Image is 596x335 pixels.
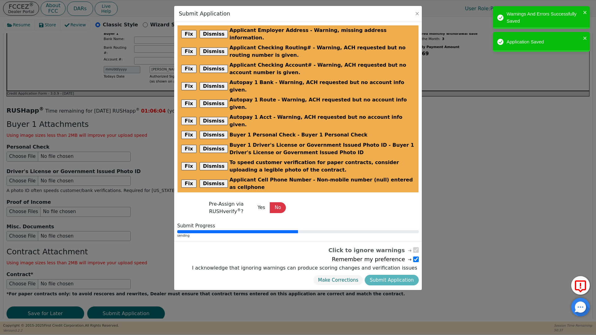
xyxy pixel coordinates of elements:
button: Make Corrections [313,275,363,286]
button: Fix [181,180,196,188]
span: Buyer 1 Personal Check - Buyer 1 Personal Check [229,131,368,139]
button: Fix [181,145,196,153]
span: Autopay 1 Acct - Warning, ACH requested but no account info given. [229,114,415,128]
span: Applicant Checking Routing# - Warning, ACH requested but no routing number is given. [229,44,415,59]
button: Dismiss [200,65,228,73]
button: close [583,34,587,42]
button: Fix [181,131,196,139]
button: Fix [181,117,196,125]
div: Application Saved [507,38,581,46]
button: close [583,9,587,16]
h3: Submit Application [179,11,230,17]
button: Fix [181,162,196,170]
button: Dismiss [200,162,228,170]
button: Dismiss [200,82,228,90]
sup: ® [237,208,241,212]
button: Dismiss [200,47,228,56]
button: Report Error to FCC [571,276,590,295]
div: sending [177,233,419,238]
span: Autopay 1 Route - Warning, ACH requested but no account info given. [229,96,415,111]
button: No [270,202,286,213]
button: Dismiss [200,30,228,38]
button: Dismiss [200,131,228,139]
div: Warnings And Errors Successfully Saved [507,11,581,25]
button: Fix [181,47,196,56]
span: Applicant Employer Address - Warning, missing address information. [229,27,415,42]
span: To speed customer verification for paper contracts, consider uploading a legible photo of the con... [229,159,415,174]
div: Submit Progress [177,223,419,229]
button: Fix [181,100,196,108]
button: Dismiss [200,117,228,125]
label: I acknowledge that ignoring warnings can produce scoring changes and verification issues [191,264,419,272]
span: Buyer 1 Driver's License or Government Issued Photo ID - Buyer 1 Driver's License or Government I... [229,141,415,156]
button: Fix [181,65,196,73]
button: Fix [181,82,196,90]
button: Fix [181,30,196,38]
span: Applicant Cell Phone Number - Non-mobile number (null) entered as cellphone [229,176,415,191]
button: Dismiss [200,100,228,108]
button: Close [414,11,420,17]
button: Yes [253,202,270,213]
button: Dismiss [200,180,228,188]
button: Dismiss [200,145,228,153]
span: Autopay 1 Bank - Warning, ACH requested but no account info given. [229,79,415,94]
span: Remember my preference [332,255,413,263]
span: Click to ignore warnings [328,246,413,254]
span: Pre-Assign via RUSHverify ? [209,201,244,214]
span: Applicant Checking Account# - Warning, ACH requested but no account number is given. [229,61,415,76]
